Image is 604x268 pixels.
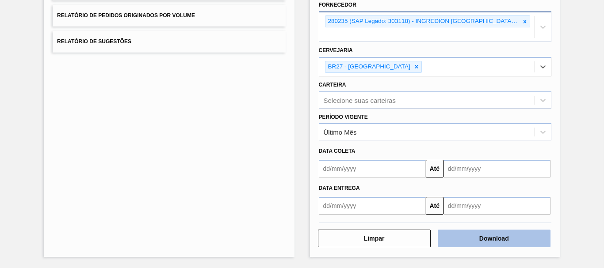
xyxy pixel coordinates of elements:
span: Data coleta [319,148,356,154]
button: Até [426,160,443,177]
button: Limpar [318,230,431,247]
button: Relatório de Sugestões [53,31,285,53]
label: Cervejaria [319,47,353,53]
div: Último Mês [324,128,357,136]
button: Download [438,230,550,247]
label: Carteira [319,82,346,88]
input: dd/mm/yyyy [319,160,426,177]
input: dd/mm/yyyy [319,197,426,215]
button: Relatório de Pedidos Originados por Volume [53,5,285,26]
label: Fornecedor [319,2,356,8]
label: Período Vigente [319,114,368,120]
div: Selecione suas carteiras [324,96,396,104]
span: Relatório de Sugestões [57,38,131,45]
input: dd/mm/yyyy [443,160,550,177]
span: Data entrega [319,185,360,191]
div: 280235 (SAP Legado: 303118) - INGREDION [GEOGRAPHIC_DATA] INGREDIENTES [325,16,520,27]
div: BR27 - [GEOGRAPHIC_DATA] [325,61,412,72]
input: dd/mm/yyyy [443,197,550,215]
button: Até [426,197,443,215]
span: Relatório de Pedidos Originados por Volume [57,12,195,19]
